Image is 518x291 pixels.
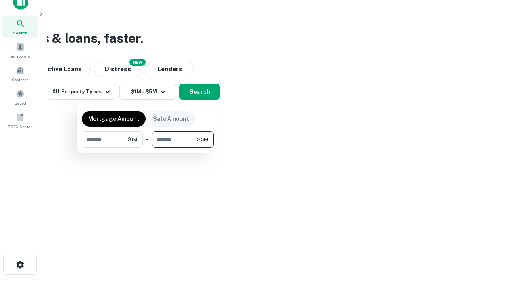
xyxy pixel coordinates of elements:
[128,136,137,143] span: $1M
[197,136,208,143] span: $5M
[88,114,139,123] p: Mortgage Amount
[478,226,518,265] iframe: Chat Widget
[146,131,149,148] div: -
[153,114,189,123] p: Sale Amount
